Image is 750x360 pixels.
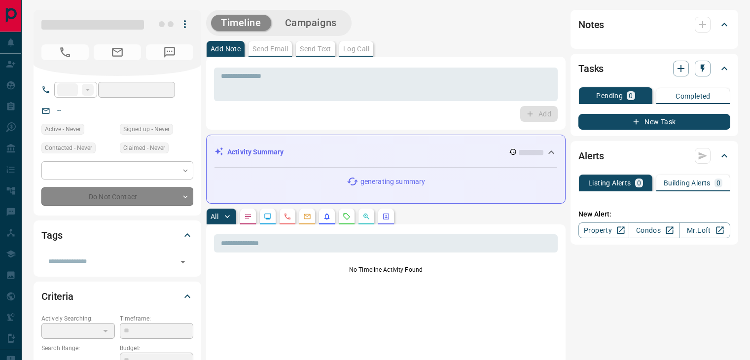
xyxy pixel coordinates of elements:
span: No Email [94,44,141,60]
p: Activity Summary [227,147,284,157]
span: Active - Never [45,124,81,134]
p: 0 [629,92,633,99]
p: Pending [596,92,623,99]
p: generating summary [360,177,425,187]
h2: Tags [41,227,62,243]
div: Activity Summary [214,143,557,161]
p: Listing Alerts [588,180,631,186]
div: Alerts [578,144,730,168]
button: Timeline [211,15,271,31]
div: Notes [578,13,730,36]
button: Campaigns [275,15,347,31]
p: All [211,213,218,220]
span: No Number [146,44,193,60]
svg: Emails [303,213,311,220]
p: Actively Searching: [41,314,115,323]
p: Budget: [120,344,193,353]
span: Claimed - Never [123,143,165,153]
span: No Number [41,44,89,60]
svg: Requests [343,213,351,220]
a: -- [57,107,61,114]
div: Tags [41,223,193,247]
h2: Criteria [41,288,73,304]
p: No Timeline Activity Found [214,265,558,274]
svg: Lead Browsing Activity [264,213,272,220]
div: Tasks [578,57,730,80]
p: 0 [637,180,641,186]
p: Timeframe: [120,314,193,323]
a: Condos [629,222,679,238]
button: New Task [578,114,730,130]
h2: Alerts [578,148,604,164]
span: Signed up - Never [123,124,170,134]
a: Property [578,222,629,238]
h2: Notes [578,17,604,33]
svg: Calls [284,213,291,220]
div: Do Not Contact [41,187,193,206]
p: Search Range: [41,344,115,353]
p: Completed [676,93,711,100]
svg: Notes [244,213,252,220]
span: Contacted - Never [45,143,92,153]
svg: Listing Alerts [323,213,331,220]
p: 0 [716,180,720,186]
a: Mr.Loft [679,222,730,238]
div: Criteria [41,285,193,308]
svg: Opportunities [362,213,370,220]
button: Open [176,255,190,269]
p: Add Note [211,45,241,52]
h2: Tasks [578,61,604,76]
p: New Alert: [578,209,730,219]
svg: Agent Actions [382,213,390,220]
p: Building Alerts [664,180,711,186]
